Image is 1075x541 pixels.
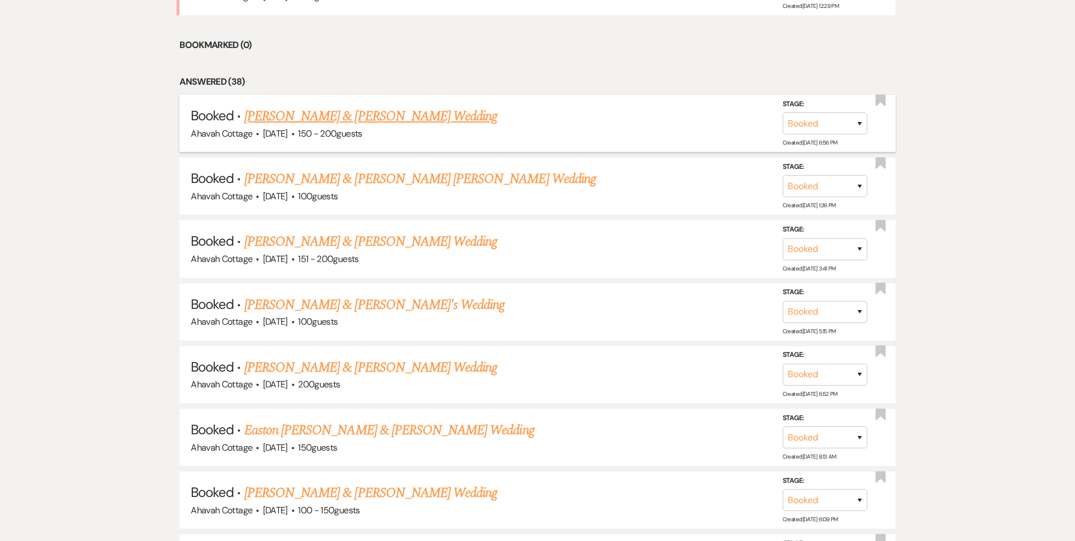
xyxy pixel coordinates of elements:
a: [PERSON_NAME] & [PERSON_NAME] Wedding [244,232,497,252]
span: 150 guests [298,442,337,453]
label: Stage: [783,286,867,299]
span: Booked [191,107,234,124]
span: Created: [DATE] 6:56 PM [783,139,837,146]
span: Booked [191,169,234,187]
a: [PERSON_NAME] & [PERSON_NAME] Wedding [244,106,497,126]
span: 100 guests [298,190,337,202]
label: Stage: [783,224,867,236]
a: Easton [PERSON_NAME] & [PERSON_NAME] Wedding [244,420,534,440]
span: 100 guests [298,316,337,328]
a: [PERSON_NAME] & [PERSON_NAME] Wedding [244,483,497,503]
span: Booked [191,483,234,501]
span: Ahavah Cottage [191,504,252,516]
li: Bookmarked (0) [179,38,896,53]
a: [PERSON_NAME] & [PERSON_NAME] [PERSON_NAME] Wedding [244,169,596,189]
span: 200 guests [298,378,340,390]
span: [DATE] [263,190,288,202]
label: Stage: [783,161,867,173]
label: Stage: [783,412,867,424]
label: Stage: [783,98,867,111]
span: Created: [DATE] 5:15 PM [783,328,836,335]
span: [DATE] [263,378,288,390]
span: Created: [DATE] 6:09 PM [783,516,838,523]
li: Answered (38) [179,75,896,89]
span: Booked [191,232,234,250]
span: Ahavah Cottage [191,316,252,328]
span: [DATE] [263,128,288,139]
span: Created: [DATE] 12:29 PM [783,2,839,10]
span: Booked [191,358,234,376]
label: Stage: [783,475,867,487]
span: Booked [191,421,234,438]
span: Booked [191,295,234,313]
span: Created: [DATE] 1:36 PM [783,202,836,209]
span: [DATE] [263,442,288,453]
span: Ahavah Cottage [191,442,252,453]
span: [DATE] [263,253,288,265]
span: Ahavah Cottage [191,190,252,202]
span: Ahavah Cottage [191,378,252,390]
span: [DATE] [263,316,288,328]
span: Ahavah Cottage [191,253,252,265]
label: Stage: [783,349,867,361]
a: [PERSON_NAME] & [PERSON_NAME]'s Wedding [244,295,505,315]
span: Created: [DATE] 8:13 AM [783,453,836,460]
span: 151 - 200 guests [298,253,358,265]
span: 100 - 150 guests [298,504,359,516]
span: Created: [DATE] 3:41 PM [783,265,836,272]
span: Ahavah Cottage [191,128,252,139]
span: 150 - 200 guests [298,128,362,139]
span: [DATE] [263,504,288,516]
a: [PERSON_NAME] & [PERSON_NAME] Wedding [244,357,497,378]
span: Created: [DATE] 6:52 PM [783,390,837,398]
